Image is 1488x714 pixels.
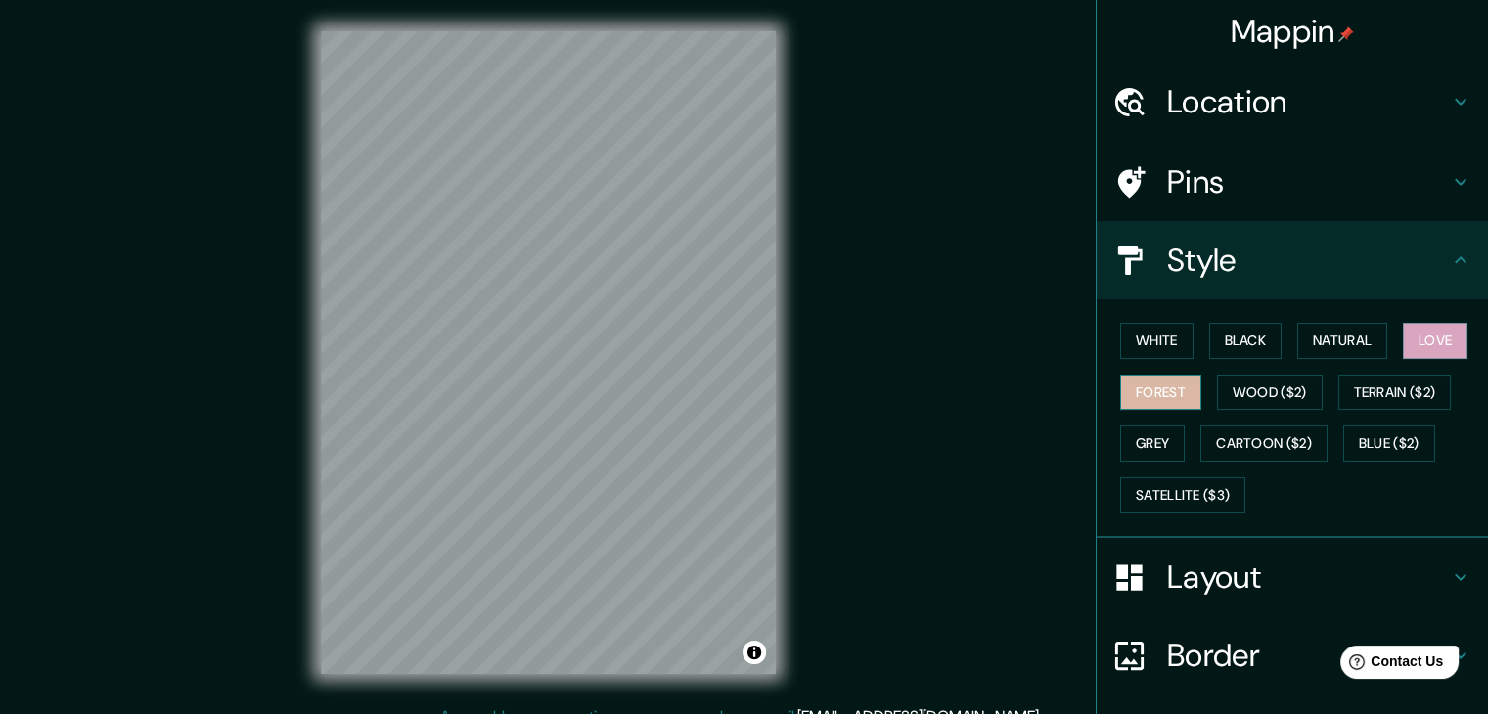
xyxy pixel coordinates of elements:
[1200,425,1328,462] button: Cartoon ($2)
[1231,12,1355,51] h4: Mappin
[1167,558,1449,597] h4: Layout
[1097,616,1488,694] div: Border
[1403,323,1467,359] button: Love
[1338,26,1354,42] img: pin-icon.png
[1217,375,1323,411] button: Wood ($2)
[1167,162,1449,201] h4: Pins
[1297,323,1387,359] button: Natural
[1120,425,1185,462] button: Grey
[1120,323,1194,359] button: White
[743,641,766,664] button: Toggle attribution
[1209,323,1283,359] button: Black
[1343,425,1435,462] button: Blue ($2)
[1314,638,1466,692] iframe: Help widget launcher
[321,31,776,674] canvas: Map
[1097,143,1488,221] div: Pins
[1097,221,1488,299] div: Style
[1167,82,1449,121] h4: Location
[1167,636,1449,675] h4: Border
[1120,477,1245,513] button: Satellite ($3)
[1338,375,1452,411] button: Terrain ($2)
[1097,538,1488,616] div: Layout
[1097,63,1488,141] div: Location
[1120,375,1201,411] button: Forest
[1167,241,1449,280] h4: Style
